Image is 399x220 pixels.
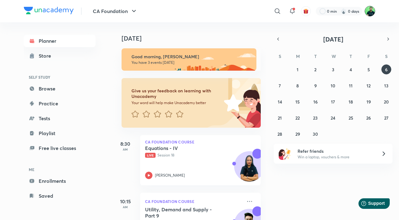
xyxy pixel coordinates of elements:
abbr: September 6, 2025 [385,67,388,73]
a: Company Logo [24,7,74,16]
button: September 4, 2025 [346,64,356,74]
abbr: September 7, 2025 [279,83,281,89]
button: September 6, 2025 [381,64,391,74]
a: Store [24,50,96,62]
img: avatar [303,8,309,14]
abbr: September 3, 2025 [332,67,334,73]
abbr: September 12, 2025 [367,83,371,89]
h6: ME [24,164,96,175]
a: Practice [24,97,96,110]
img: Avatar [234,155,264,184]
abbr: September 28, 2025 [277,131,282,137]
button: September 27, 2025 [381,113,391,123]
abbr: Saturday [385,53,388,59]
button: September 7, 2025 [275,81,285,90]
abbr: September 26, 2025 [366,115,371,121]
p: You have 3 events [DATE] [131,60,251,65]
iframe: Help widget launcher [344,196,392,213]
abbr: September 18, 2025 [349,99,353,105]
abbr: September 29, 2025 [295,131,300,137]
abbr: September 25, 2025 [349,115,353,121]
abbr: Sunday [279,53,281,59]
img: Shantam Gupta [365,6,375,16]
abbr: September 19, 2025 [367,99,371,105]
abbr: September 14, 2025 [278,99,282,105]
abbr: September 23, 2025 [313,115,318,121]
a: Enrollments [24,175,96,187]
abbr: September 15, 2025 [295,99,300,105]
a: Free live classes [24,142,96,154]
h5: Utility, Demand and Supply - Part 9 [145,206,222,219]
p: Win a laptop, vouchers & more [298,154,374,160]
p: Session 18 [145,152,242,158]
abbr: September 13, 2025 [384,83,388,89]
p: CA Foundation Course [145,140,256,144]
button: September 14, 2025 [275,97,285,107]
button: September 2, 2025 [311,64,320,74]
a: Planner [24,35,96,47]
a: Browse [24,82,96,95]
p: AM [113,147,138,151]
button: September 28, 2025 [275,129,285,139]
abbr: September 21, 2025 [278,115,282,121]
button: September 17, 2025 [328,97,338,107]
abbr: Monday [296,53,300,59]
button: September 15, 2025 [293,97,302,107]
abbr: September 30, 2025 [313,131,318,137]
abbr: Wednesday [332,53,336,59]
button: September 12, 2025 [364,81,374,90]
button: September 1, 2025 [293,64,302,74]
abbr: September 1, 2025 [297,67,298,73]
img: feedback_image [203,78,261,128]
h5: 10:15 [113,198,138,205]
p: CA Foundation Course [145,198,242,205]
span: [DATE] [323,35,343,43]
button: September 5, 2025 [364,64,374,74]
h6: Give us your feedback on learning with Unacademy [131,88,222,99]
button: September 11, 2025 [346,81,356,90]
img: morning [122,48,256,71]
abbr: September 4, 2025 [350,67,352,73]
div: Store [39,52,55,59]
button: September 8, 2025 [293,81,302,90]
button: September 24, 2025 [328,113,338,123]
abbr: Tuesday [314,53,317,59]
h6: SELF STUDY [24,72,96,82]
abbr: September 16, 2025 [313,99,318,105]
button: September 25, 2025 [346,113,356,123]
button: September 10, 2025 [328,81,338,90]
a: Playlist [24,127,96,139]
h4: [DATE] [122,35,267,42]
button: avatar [301,6,311,16]
button: September 13, 2025 [381,81,391,90]
h6: Refer friends [298,148,374,154]
abbr: September 8, 2025 [296,83,299,89]
button: September 20, 2025 [381,97,391,107]
abbr: Friday [367,53,370,59]
img: referral [279,147,291,160]
a: Tests [24,112,96,125]
button: September 18, 2025 [346,97,356,107]
p: [PERSON_NAME] [155,173,185,178]
abbr: September 11, 2025 [349,83,353,89]
abbr: September 24, 2025 [331,115,335,121]
button: September 16, 2025 [311,97,320,107]
img: Company Logo [24,7,74,14]
h6: Good morning, [PERSON_NAME] [131,54,251,59]
abbr: September 20, 2025 [384,99,389,105]
abbr: September 10, 2025 [331,83,335,89]
abbr: September 27, 2025 [384,115,388,121]
button: September 19, 2025 [364,97,374,107]
abbr: September 9, 2025 [314,83,317,89]
button: CA Foundation [89,5,141,17]
a: Saved [24,190,96,202]
button: September 29, 2025 [293,129,302,139]
img: streak [341,8,347,14]
p: AM [113,205,138,209]
abbr: September 2, 2025 [314,67,316,73]
button: September 21, 2025 [275,113,285,123]
abbr: September 22, 2025 [295,115,300,121]
abbr: Thursday [350,53,352,59]
span: Live [145,153,156,158]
